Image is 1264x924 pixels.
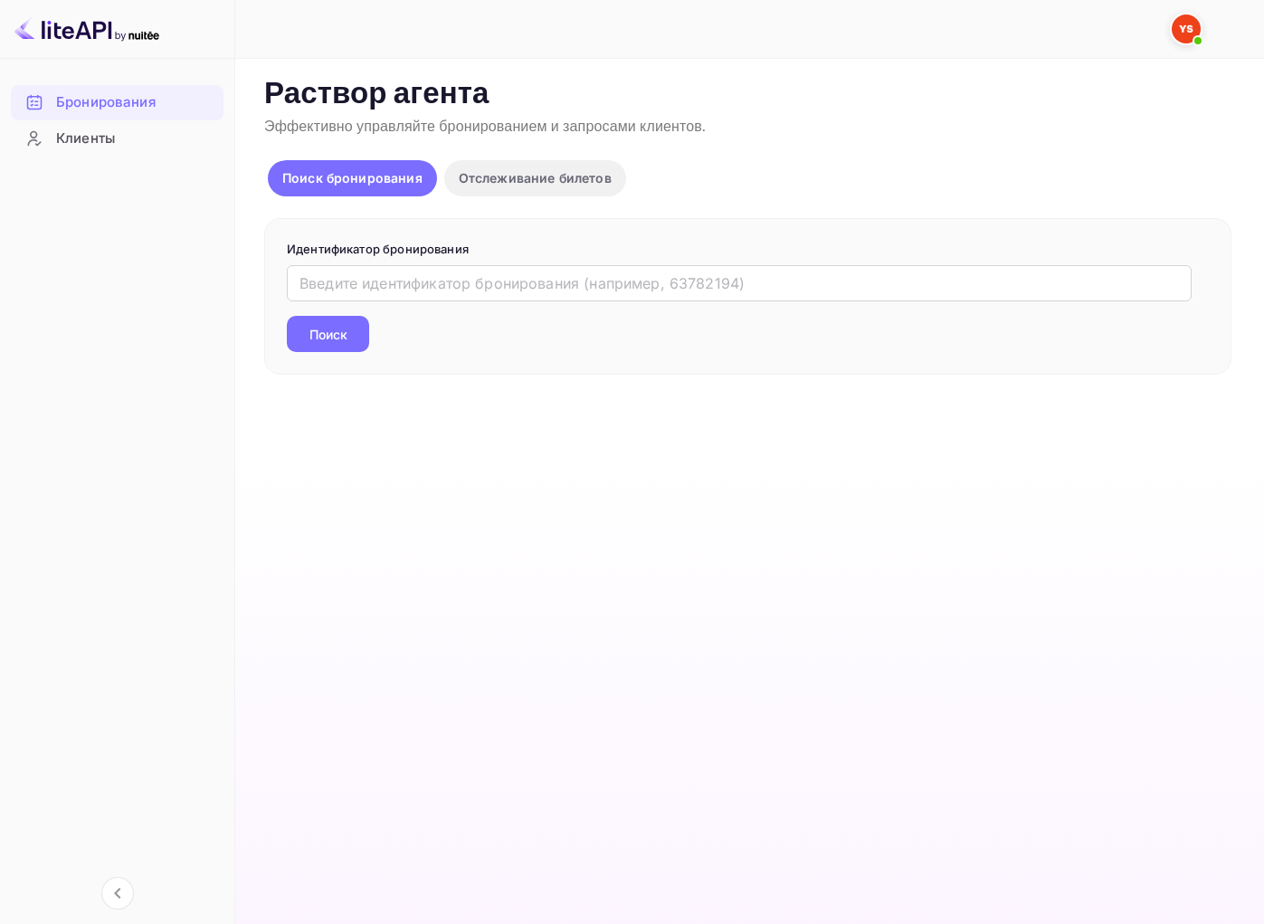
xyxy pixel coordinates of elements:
[287,265,1192,301] input: Введите идентификатор бронирования (например, 63782194)
[11,121,223,157] div: Клиенты
[287,242,469,256] ya-tr-span: Идентификатор бронирования
[11,85,223,120] div: Бронирования
[56,92,156,113] ya-tr-span: Бронирования
[1172,14,1201,43] img: Служба Поддержки Яндекса
[287,316,369,352] button: Поиск
[11,85,223,119] a: Бронирования
[282,170,423,186] ya-tr-span: Поиск бронирования
[11,121,223,155] a: Клиенты
[56,129,115,149] ya-tr-span: Клиенты
[264,75,489,114] ya-tr-span: Раствор агента
[264,118,706,137] ya-tr-span: Эффективно управляйте бронированием и запросами клиентов.
[459,170,612,186] ya-tr-span: Отслеживание билетов
[101,877,134,910] button: Свернуть навигацию
[14,14,159,43] img: Логотип LiteAPI
[309,325,347,344] ya-tr-span: Поиск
